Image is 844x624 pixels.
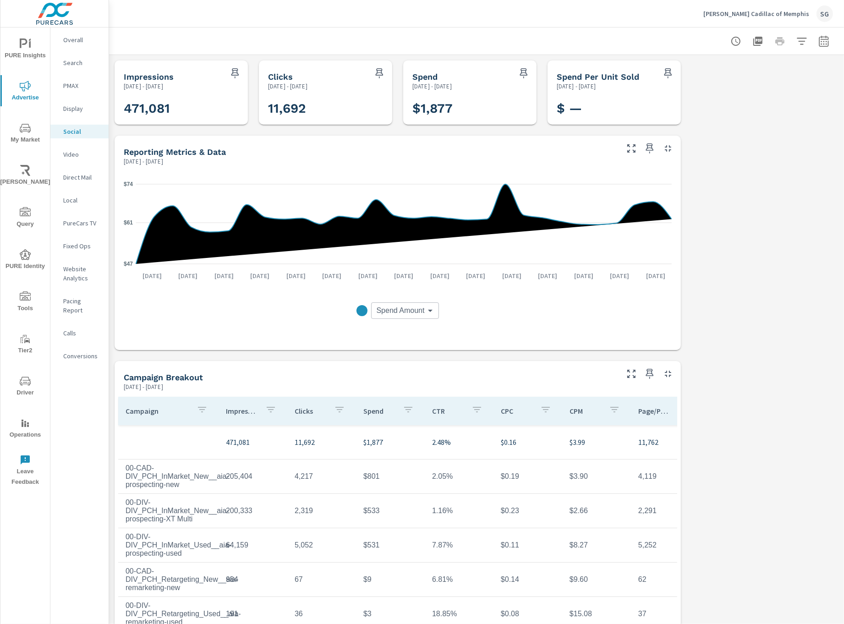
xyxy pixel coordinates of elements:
[642,367,657,381] span: Save this to your personalized report
[363,437,417,448] p: $1,877
[3,165,47,187] span: [PERSON_NAME]
[568,271,600,280] p: [DATE]
[562,499,631,522] td: $2.66
[432,437,486,448] p: 2.48%
[219,465,287,488] td: 205,404
[640,271,672,280] p: [DATE]
[3,207,47,230] span: Query
[371,302,439,319] div: Spend Amount
[3,123,47,145] span: My Market
[124,157,163,166] p: [DATE] - [DATE]
[425,568,493,591] td: 6.81%
[295,437,349,448] p: 11,692
[280,271,312,280] p: [DATE]
[703,10,809,18] p: [PERSON_NAME] Cadillac of Memphis
[501,406,533,416] p: CPC
[661,66,675,81] span: Save this to your personalized report
[352,271,384,280] p: [DATE]
[268,72,293,82] h5: Clicks
[501,437,555,448] p: $0.16
[3,334,47,356] span: Tier2
[63,104,101,113] p: Display
[50,193,109,207] div: Local
[63,196,101,205] p: Local
[63,150,101,159] p: Video
[460,271,492,280] p: [DATE]
[126,406,189,416] p: Campaign
[50,262,109,285] div: Website Analytics
[50,170,109,184] div: Direct Mail
[3,291,47,314] span: Tools
[356,499,425,522] td: $533
[63,264,101,283] p: Website Analytics
[570,437,624,448] p: $3.99
[226,406,258,416] p: Impressions
[287,465,356,488] td: 4,217
[356,465,425,488] td: $801
[356,568,425,591] td: $9
[0,27,50,491] div: nav menu
[124,147,226,157] h5: Reporting Metrics & Data
[3,249,47,272] span: PURE Identity
[50,125,109,138] div: Social
[516,66,531,81] span: Save this to your personalized report
[63,127,101,136] p: Social
[425,499,493,522] td: 1.16%
[287,568,356,591] td: 67
[50,56,109,70] div: Search
[287,534,356,557] td: 5,052
[219,534,287,557] td: 64,159
[268,82,307,91] p: [DATE] - [DATE]
[432,406,464,416] p: CTR
[624,141,639,156] button: Make Fullscreen
[63,296,101,315] p: Pacing Report
[425,534,493,557] td: 7.87%
[50,102,109,115] div: Display
[638,406,670,416] p: Page/Post Action
[228,66,242,81] span: Save this to your personalized report
[118,525,219,565] td: 00-DIV-DIV_PCH_InMarket_Used__aia-prospecting-used
[295,406,327,416] p: Clicks
[425,465,493,488] td: 2.05%
[372,66,387,81] span: Save this to your personalized report
[63,219,101,228] p: PureCars TV
[557,72,639,82] h5: Spend Per Unit Sold
[749,32,767,50] button: "Export Report to PDF"
[377,306,425,315] span: Spend Amount
[63,58,101,67] p: Search
[50,79,109,93] div: PMAX
[562,568,631,591] td: $9.60
[316,271,348,280] p: [DATE]
[493,499,562,522] td: $0.23
[557,101,678,116] h3: $ —
[493,534,562,557] td: $0.11
[124,261,133,267] text: $47
[50,216,109,230] div: PureCars TV
[631,534,700,557] td: 5,252
[268,101,389,116] h3: 11,692
[3,418,47,440] span: Operations
[118,560,219,599] td: 00-CAD-DIV_PCH_Retargeting_New__aia-remarketing-new
[493,465,562,488] td: $0.19
[124,101,245,116] h3: 471,081
[603,271,636,280] p: [DATE]
[3,38,47,61] span: PURE Insights
[815,32,833,50] button: Select Date Range
[661,367,675,381] button: Minimize Widget
[638,437,692,448] p: 11,762
[631,499,700,522] td: 2,291
[63,241,101,251] p: Fixed Ops
[63,173,101,182] p: Direct Mail
[631,568,700,591] td: 62
[124,219,133,226] text: $61
[63,35,101,44] p: Overall
[631,465,700,488] td: 4,119
[50,326,109,340] div: Calls
[562,465,631,488] td: $3.90
[124,372,203,382] h5: Campaign Breakout
[642,141,657,156] span: Save this to your personalized report
[50,239,109,253] div: Fixed Ops
[124,82,163,91] p: [DATE] - [DATE]
[661,141,675,156] button: Minimize Widget
[226,437,280,448] p: 471,081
